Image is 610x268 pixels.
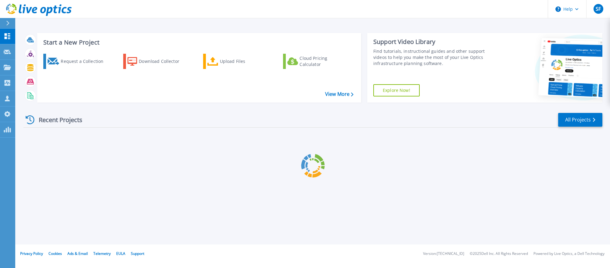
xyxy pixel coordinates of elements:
[116,251,125,256] a: EULA
[203,54,271,69] a: Upload Files
[67,251,88,256] a: Ads & Email
[373,84,420,96] a: Explore Now!
[373,38,493,46] div: Support Video Library
[131,251,144,256] a: Support
[20,251,43,256] a: Privacy Policy
[139,55,188,67] div: Download Collector
[533,252,605,256] li: Powered by Live Optics, a Dell Technology
[220,55,269,67] div: Upload Files
[325,91,353,97] a: View More
[423,252,464,256] li: Version: [TECHNICAL_ID]
[300,55,348,67] div: Cloud Pricing Calculator
[61,55,109,67] div: Request a Collection
[123,54,191,69] a: Download Collector
[558,113,602,127] a: All Projects
[283,54,351,69] a: Cloud Pricing Calculator
[373,48,493,67] div: Find tutorials, instructional guides and other support videos to help you make the most of your L...
[43,54,111,69] a: Request a Collection
[23,112,91,127] div: Recent Projects
[93,251,111,256] a: Telemetry
[48,251,62,256] a: Cookies
[596,6,601,11] span: SF
[43,39,353,46] h3: Start a New Project
[470,252,528,256] li: © 2025 Dell Inc. All Rights Reserved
